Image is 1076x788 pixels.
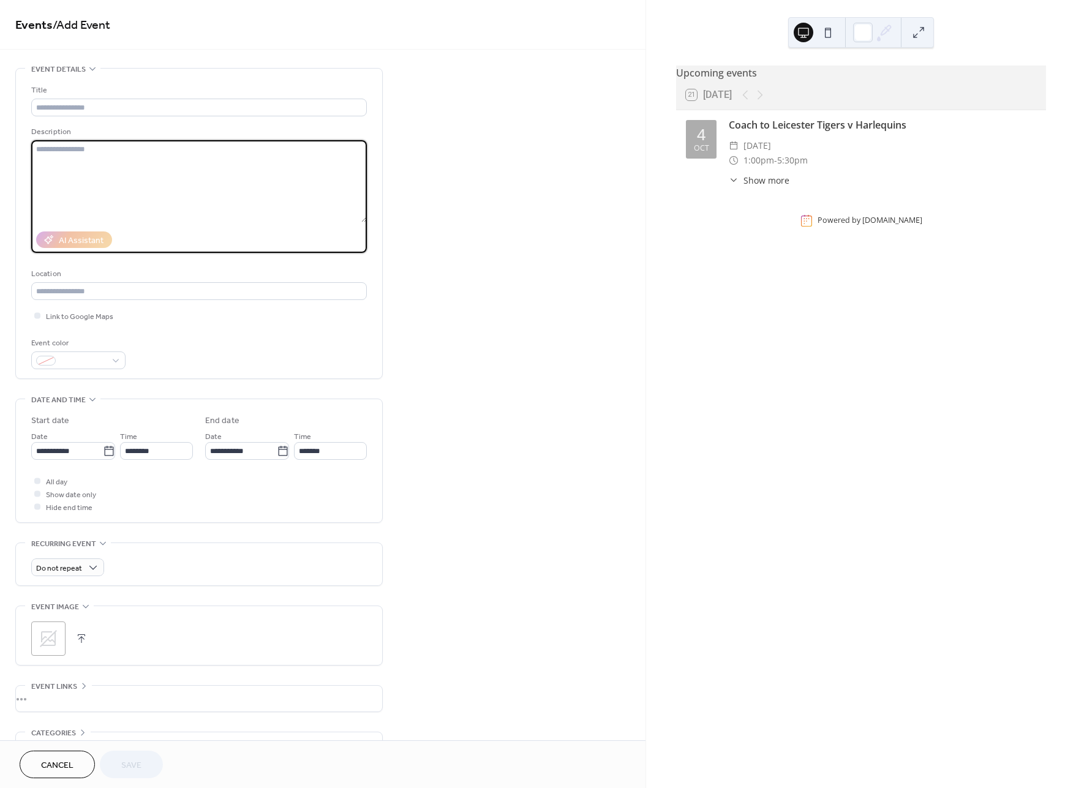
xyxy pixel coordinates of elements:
[31,727,76,740] span: Categories
[294,430,311,443] span: Time
[31,601,79,614] span: Event image
[31,63,86,76] span: Event details
[31,680,77,693] span: Event links
[20,751,95,778] button: Cancel
[774,153,777,168] span: -
[777,153,808,168] span: 5:30pm
[31,394,86,407] span: Date and time
[697,127,705,142] div: 4
[676,66,1046,80] div: Upcoming events
[31,126,364,138] div: Description
[46,489,96,501] span: Show date only
[205,430,222,443] span: Date
[46,501,92,514] span: Hide end time
[31,430,48,443] span: Date
[31,621,66,656] div: ;
[743,174,789,187] span: Show more
[31,84,364,97] div: Title
[53,13,110,37] span: / Add Event
[729,174,739,187] div: ​
[694,144,709,152] div: Oct
[31,538,96,550] span: Recurring event
[729,118,1036,132] div: Coach to Leicester Tigers v Harlequins
[729,153,739,168] div: ​
[31,337,123,350] div: Event color
[46,476,67,489] span: All day
[729,138,739,153] div: ​
[31,415,69,427] div: Start date
[36,561,82,576] span: Do not repeat
[818,216,922,226] div: Powered by
[205,415,239,427] div: End date
[41,759,73,772] span: Cancel
[15,13,53,37] a: Events
[31,268,364,280] div: Location
[16,732,382,758] div: •••
[743,138,771,153] span: [DATE]
[120,430,137,443] span: Time
[16,686,382,711] div: •••
[743,153,774,168] span: 1:00pm
[729,174,789,187] button: ​Show more
[862,216,922,226] a: [DOMAIN_NAME]
[46,310,113,323] span: Link to Google Maps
